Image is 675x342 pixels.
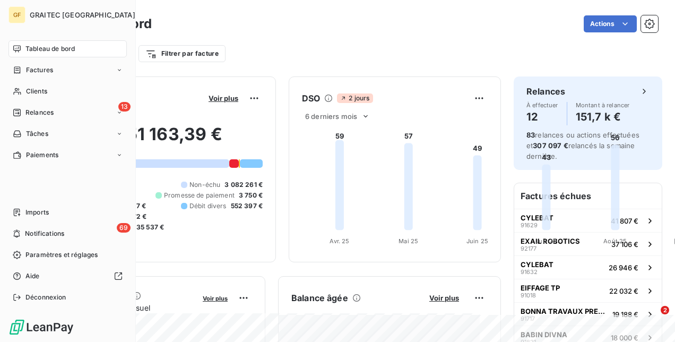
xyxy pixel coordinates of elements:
span: Factures [26,65,53,75]
tspan: Juin 25 [466,237,488,245]
span: Notifications [25,229,64,238]
tspan: Mai 25 [399,237,418,245]
h4: 151,7 k € [576,108,630,125]
button: Voir plus [200,293,231,303]
span: Relances [25,108,54,117]
span: EIFFAGE TP [521,284,560,292]
span: Clients [26,87,47,96]
span: 69 [117,223,131,233]
span: 2 [661,306,669,314]
h4: 12 [526,108,558,125]
span: Débit divers [189,201,227,211]
div: GF [8,6,25,23]
span: Imports [25,208,49,217]
img: Logo LeanPay [8,319,74,336]
span: Aide [25,271,40,281]
span: Paiements [26,150,58,160]
button: Voir plus [426,293,462,303]
span: -35 537 € [133,223,164,232]
span: Tableau de bord [25,44,75,54]
span: 3 082 261 € [224,180,263,190]
iframe: Intercom live chat [639,306,664,331]
span: 6 derniers mois [305,112,357,121]
span: GRAITEC [GEOGRAPHIC_DATA] [30,11,135,19]
span: CYLEBAT [521,260,553,269]
span: 91018 [521,292,536,298]
span: Tâches [26,129,48,139]
a: Aide [8,268,127,285]
span: Promesse de paiement [164,191,235,200]
span: Voir plus [203,295,228,302]
span: BONNA TRAVAUX PRESSION [521,307,608,315]
button: Voir plus [205,93,241,103]
button: Filtrer par facture [139,45,226,62]
span: Voir plus [209,94,238,102]
h6: Balance âgée [291,292,348,304]
tspan: Avr. 25 [330,237,349,245]
h6: Relances [526,85,565,98]
span: Voir plus [429,294,459,302]
span: Déconnexion [25,293,66,302]
span: 552 397 € [231,201,263,211]
span: 22 032 € [609,287,638,295]
button: EIFFAGE TP9101822 032 € [514,279,662,302]
button: BONNA TRAVAUX PRESSION9171719 188 € [514,302,662,326]
span: 19 188 € [612,310,638,319]
h6: DSO [302,92,320,105]
button: Actions [584,15,637,32]
span: 13 [118,102,131,112]
tspan: Août 25 [603,237,627,245]
button: CYLEBAT9163226 946 € [514,255,662,279]
span: Montant à relancer [576,102,630,108]
h2: 4 251 163,39 € [60,124,263,156]
span: Paramètres et réglages [25,250,98,260]
tspan: Juil. 25 [535,237,557,245]
span: 26 946 € [609,263,638,272]
span: 3 750 € [239,191,263,200]
span: 2 jours [337,93,373,103]
span: 91632 [521,269,538,275]
span: Non-échu [189,180,220,190]
span: À effectuer [526,102,558,108]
